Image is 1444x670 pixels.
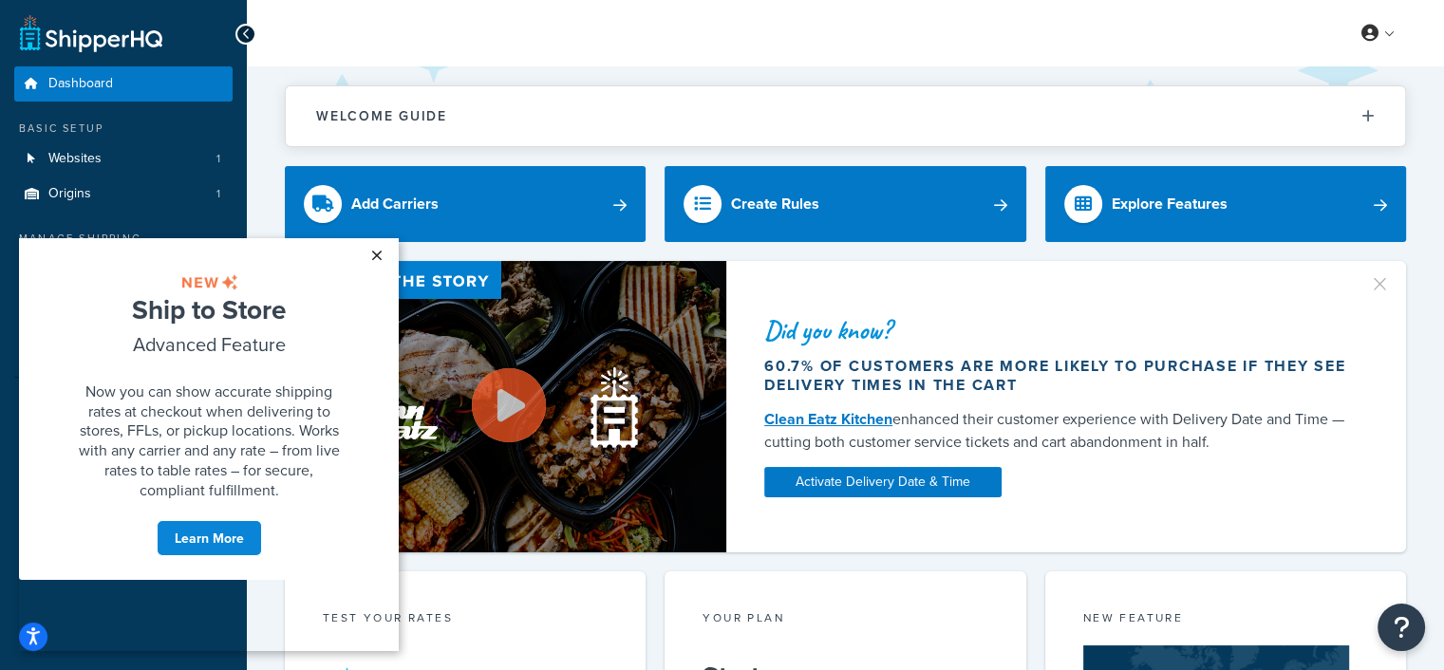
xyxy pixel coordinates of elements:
[14,288,233,323] a: Shipping Rules
[316,109,447,123] h2: Welcome Guide
[14,448,233,482] a: Marketplace
[14,141,233,177] li: Websites
[14,518,233,552] a: Help Docs
[14,121,233,137] div: Basic Setup
[286,86,1405,146] button: Welcome Guide
[285,261,726,552] img: Video thumbnail
[113,52,267,90] span: Ship to Store
[48,186,91,202] span: Origins
[764,467,1002,497] a: Activate Delivery Date & Time
[351,191,439,217] div: Add Carriers
[703,609,987,631] div: Your Plan
[14,483,233,517] a: Analytics
[764,408,1354,454] div: enhanced their customer experience with Delivery Date and Time — cutting both customer service ti...
[1112,191,1228,217] div: Explore Features
[216,151,220,167] span: 1
[14,141,233,177] a: Websites1
[764,357,1354,395] div: 60.7% of customers are more likely to purchase if they see delivery times in the cart
[731,191,819,217] div: Create Rules
[48,76,113,92] span: Dashboard
[14,324,233,359] li: Advanced Features
[1083,609,1368,631] div: New Feature
[14,231,233,247] div: Manage Shipping
[14,177,233,212] a: Origins1
[48,151,102,167] span: Websites
[14,324,233,359] a: Advanced Features0
[14,413,233,447] a: Test Your Rates
[60,142,321,262] span: Now you can show accurate shipping rates at checkout when delivering to stores, FFLs, or pickup l...
[216,186,220,202] span: 1
[14,251,233,287] li: Carriers
[665,166,1025,242] a: Create Rules
[764,408,892,430] a: Clean Eatz Kitchen
[764,317,1354,344] div: Did you know?
[114,92,267,120] span: Advanced Feature
[323,609,608,631] div: Test your rates
[1045,166,1406,242] a: Explore Features
[285,166,646,242] a: Add Carriers
[14,392,233,408] div: Resources
[14,251,233,287] a: Carriers4
[1378,604,1425,651] button: Open Resource Center
[138,282,243,318] a: Learn More
[14,66,233,102] a: Dashboard
[14,177,233,212] li: Origins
